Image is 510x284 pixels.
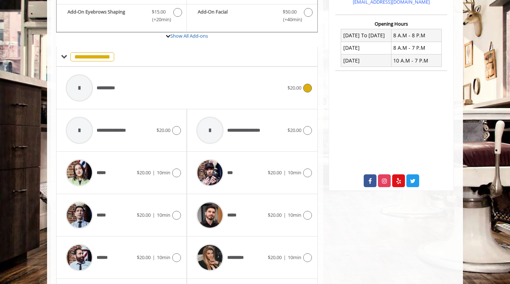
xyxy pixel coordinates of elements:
[283,254,286,261] span: |
[268,254,282,261] span: $20.00
[288,254,301,261] span: 10min
[391,29,441,42] td: 8 A.M - 8 P.M
[288,212,301,218] span: 10min
[283,212,286,218] span: |
[288,169,301,176] span: 10min
[268,212,282,218] span: $20.00
[157,254,170,261] span: 10min
[137,212,151,218] span: $20.00
[335,21,447,26] h3: Opening Hours
[137,254,151,261] span: $20.00
[268,169,282,176] span: $20.00
[287,84,301,91] span: $20.00
[190,8,313,25] label: Add-On Facial
[287,127,301,133] span: $20.00
[157,127,170,133] span: $20.00
[60,8,183,25] label: Add-On Eyebrows Shaping
[198,8,275,23] b: Add-On Facial
[283,8,297,16] span: $50.00
[157,169,170,176] span: 10min
[152,254,155,261] span: |
[341,54,391,67] td: [DATE]
[152,8,166,16] span: $15.00
[391,42,441,54] td: 8 A.M - 7 P.M
[152,212,155,218] span: |
[341,42,391,54] td: [DATE]
[391,54,441,67] td: 10 A.M - 7 P.M
[152,169,155,176] span: |
[341,29,391,42] td: [DATE] To [DATE]
[137,169,151,176] span: $20.00
[67,8,144,23] b: Add-On Eyebrows Shaping
[170,33,208,39] a: Show All Add-ons
[283,169,286,176] span: |
[148,16,170,23] span: (+20min )
[157,212,170,218] span: 10min
[279,16,300,23] span: (+40min )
